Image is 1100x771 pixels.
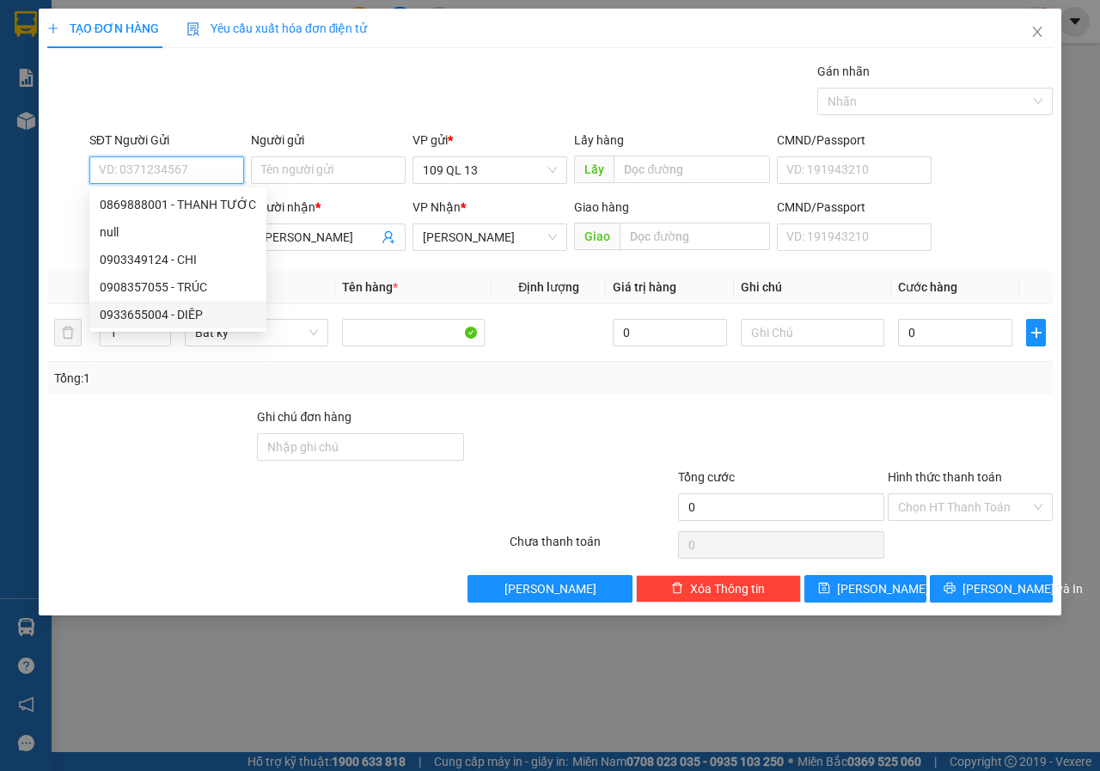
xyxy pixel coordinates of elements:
div: Tổng: 1 [54,369,426,388]
div: Người nhận [251,198,406,217]
div: CMND/Passport [777,198,932,217]
span: Giá trị hàng [613,280,676,294]
span: TẠO ĐƠN HÀNG [47,21,159,35]
div: SĐT Người Gửi [89,131,244,150]
div: 0933655004 - DIÊP [100,305,256,324]
label: Hình thức thanh toán [888,470,1002,484]
input: Dọc đường [614,156,769,183]
span: [PERSON_NAME] [504,579,596,598]
button: save[PERSON_NAME] [804,575,927,603]
li: 02523854854 [8,59,327,81]
div: 0869888001 - THANH TƯỚC [100,195,256,214]
div: Chưa thanh toán [508,532,676,562]
span: plus [1027,326,1045,340]
button: deleteXóa Thông tin [636,575,801,603]
div: null [89,218,266,246]
button: [PERSON_NAME] [467,575,632,603]
div: 0933655004 - DIÊP [89,301,266,328]
span: [PERSON_NAME] [837,579,929,598]
span: Giao hàng [574,200,629,214]
div: 0903349124 - CHI [89,246,266,273]
button: Close [1013,9,1061,57]
span: Lấy hàng [574,133,624,147]
div: 0869888001 - THANH TƯỚC [89,191,266,218]
span: plus [47,22,59,34]
div: 0908357055 - TRÚC [89,273,266,301]
span: VP Nhận [412,200,461,214]
span: Giao [574,223,620,250]
li: 01 [PERSON_NAME] [8,38,327,59]
span: save [818,582,830,596]
span: SARA [423,224,557,250]
span: Xóa Thông tin [690,579,765,598]
span: 109 QL 13 [423,157,557,183]
button: delete [54,319,82,346]
input: 0 [613,319,727,346]
b: [PERSON_NAME] [99,11,243,33]
div: CMND/Passport [777,131,932,150]
input: VD: Bàn, Ghế [342,319,486,346]
img: icon [186,22,200,36]
span: environment [99,41,113,55]
div: 0903349124 - CHI [100,250,256,269]
button: printer[PERSON_NAME] và In [930,575,1053,603]
span: close [1030,25,1044,39]
span: phone [99,63,113,76]
input: Ghi chú đơn hàng [257,433,464,461]
span: Tổng cước [678,470,735,484]
span: Tên hàng [342,280,398,294]
div: null [100,223,256,242]
span: Yêu cầu xuất hóa đơn điện tử [186,21,368,35]
img: logo.jpg [8,8,94,94]
label: Gán nhãn [817,64,870,78]
span: Bất kỳ [195,320,318,346]
label: Ghi chú đơn hàng [257,410,351,424]
button: plus [1026,319,1046,346]
input: Ghi Chú [741,319,884,346]
div: VP gửi [412,131,567,150]
input: Dọc đường [620,223,769,250]
span: printer [944,582,956,596]
div: Người gửi [251,131,406,150]
div: 0908357055 - TRÚC [100,278,256,297]
span: Cước hàng [898,280,957,294]
span: Định lượng [518,280,579,294]
span: [PERSON_NAME] và In [962,579,1083,598]
span: delete [671,582,683,596]
b: GỬI : 109 QL 13 [8,107,174,136]
span: user-add [382,230,395,244]
th: Ghi chú [734,271,891,304]
span: Lấy [574,156,614,183]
